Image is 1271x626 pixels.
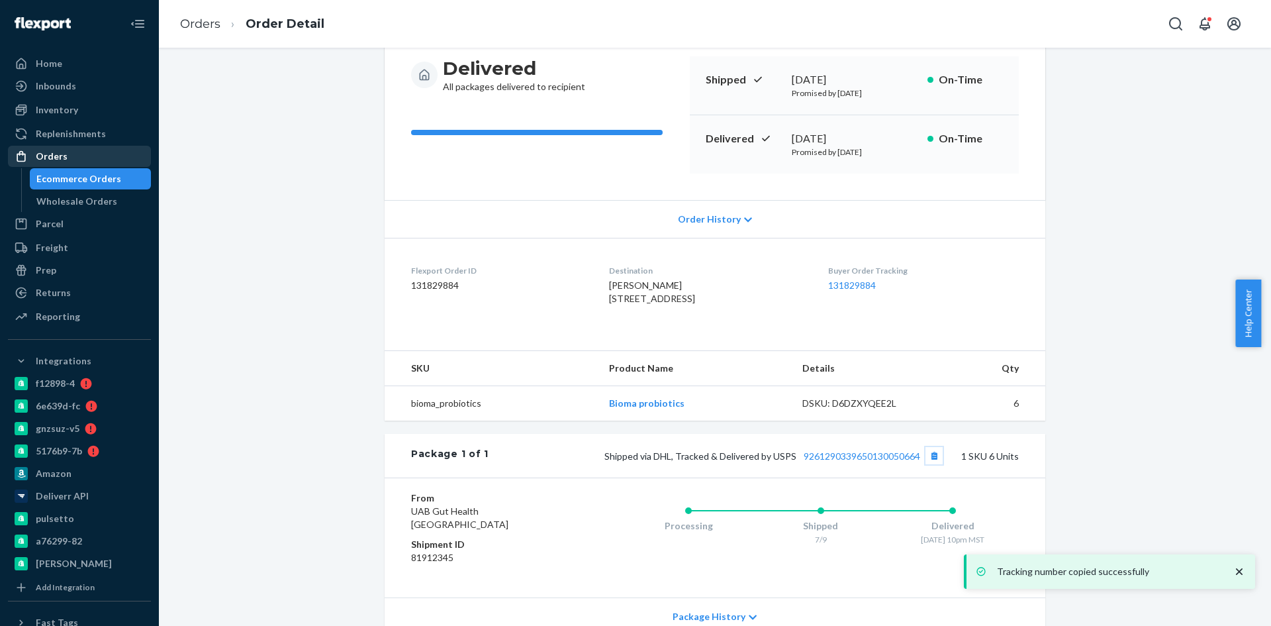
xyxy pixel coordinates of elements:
[411,505,508,530] span: UAB Gut Health [GEOGRAPHIC_DATA]
[15,17,71,30] img: Flexport logo
[411,279,588,292] dd: 131829884
[792,131,917,146] div: [DATE]
[1162,11,1189,37] button: Open Search Box
[411,265,588,276] dt: Flexport Order ID
[706,72,781,87] p: Shipped
[36,103,78,117] div: Inventory
[609,265,806,276] dt: Destination
[385,386,598,421] td: bioma_probiotics
[1233,565,1246,578] svg: close toast
[886,519,1019,533] div: Delivered
[609,280,695,304] span: [PERSON_NAME] [STREET_ADDRESS]
[8,213,151,235] a: Parcel
[8,99,151,121] a: Inventory
[36,150,68,163] div: Orders
[8,553,151,574] a: [PERSON_NAME]
[36,467,71,480] div: Amazon
[886,534,1019,545] div: [DATE] 10pm MST
[8,395,151,417] a: 6e639d-fc
[8,76,151,97] a: Inbounds
[246,17,324,31] a: Order Detail
[8,237,151,258] a: Freight
[1192,11,1218,37] button: Open notifications
[36,172,121,185] div: Ecommerce Orders
[36,354,91,368] div: Integrations
[792,146,917,158] p: Promised by [DATE]
[997,565,1219,578] p: Tracking number copied successfully
[36,535,82,548] div: a76299-82
[36,377,75,390] div: f12898-4
[443,56,585,93] div: All packages delivered to recipient
[30,168,152,189] a: Ecommerce Orders
[609,397,684,409] a: Bioma probiotics
[169,5,335,44] ol: breadcrumbs
[706,131,781,146] p: Delivered
[8,486,151,507] a: Deliverr API
[8,531,151,552] a: a76299-82
[792,351,937,386] th: Details
[36,582,95,593] div: Add Integration
[36,557,112,570] div: [PERSON_NAME]
[622,519,755,533] div: Processing
[36,217,64,231] div: Parcel
[411,538,569,551] dt: Shipment ID
[36,79,76,93] div: Inbounds
[411,447,489,464] div: Package 1 of 1
[8,441,151,462] a: 5176b9-7b
[678,213,741,226] span: Order History
[8,580,151,596] a: Add Integration
[8,350,151,372] button: Integrations
[792,87,917,99] p: Promised by [DATE]
[36,444,82,458] div: 5176b9-7b
[8,463,151,484] a: Amazon
[792,72,917,87] div: [DATE]
[36,264,56,277] div: Prep
[939,131,1003,146] p: On-Time
[802,397,927,410] div: DSKU: D6DZXYQEE2L
[30,191,152,212] a: Wholesale Orders
[604,450,943,462] span: Shipped via DHL, Tracked & Delivered by USPS
[36,57,62,70] div: Home
[937,351,1045,386] th: Qty
[411,492,569,505] dt: From
[1235,280,1261,347] button: Help Center
[925,447,943,464] button: Copy tracking number
[755,534,887,545] div: 7/9
[36,195,117,208] div: Wholesale Orders
[36,127,106,140] div: Replenishments
[8,282,151,303] a: Returns
[755,519,887,533] div: Shipped
[8,306,151,327] a: Reporting
[36,399,80,413] div: 6e639d-fc
[36,241,68,254] div: Freight
[36,286,71,299] div: Returns
[8,418,151,439] a: gnzsuz-v5
[8,373,151,394] a: f12898-4
[8,260,151,281] a: Prep
[673,610,745,623] span: Package History
[598,351,791,386] th: Product Name
[385,351,598,386] th: SKU
[828,280,876,291] a: 131829884
[804,450,920,462] a: 9261290339650130050664
[939,72,1003,87] p: On-Time
[8,508,151,529] a: pulsetto
[489,447,1019,464] div: 1 SKU 6 Units
[124,11,151,37] button: Close Navigation
[36,512,74,525] div: pulsetto
[8,146,151,167] a: Orders
[8,123,151,144] a: Replenishments
[443,56,585,80] h3: Delivered
[1221,11,1247,37] button: Open account menu
[180,17,220,31] a: Orders
[411,551,569,564] dd: 81912345
[8,53,151,74] a: Home
[937,386,1045,421] td: 6
[36,422,79,435] div: gnzsuz-v5
[828,265,1019,276] dt: Buyer Order Tracking
[36,490,89,503] div: Deliverr API
[36,310,80,323] div: Reporting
